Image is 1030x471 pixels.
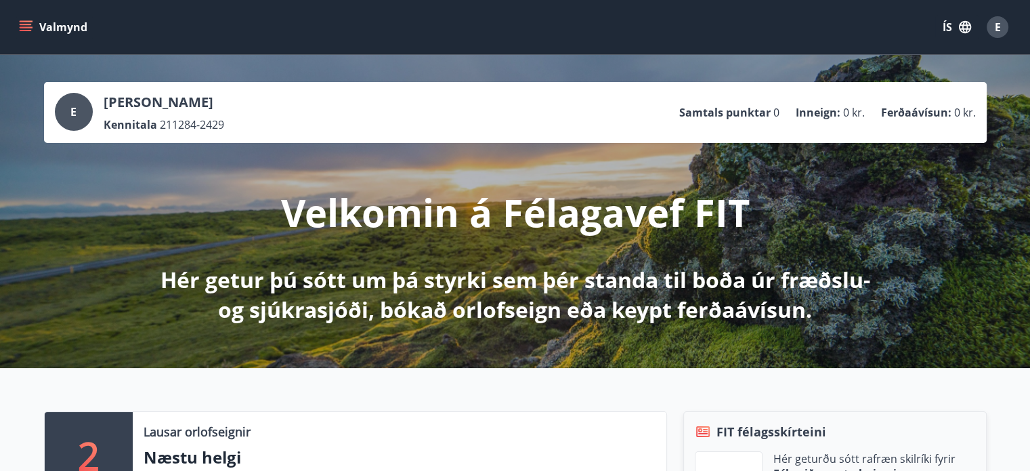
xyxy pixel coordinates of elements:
[160,117,224,132] span: 211284-2429
[679,105,771,120] p: Samtals punktar
[843,105,865,120] span: 0 kr.
[716,423,826,441] span: FIT félagsskírteini
[881,105,951,120] p: Ferðaávísun :
[954,105,976,120] span: 0 kr.
[144,423,251,441] p: Lausar orlofseignir
[16,15,93,39] button: menu
[158,265,873,325] p: Hér getur þú sótt um þá styrki sem þér standa til boða úr fræðslu- og sjúkrasjóði, bókað orlofsei...
[981,11,1014,43] button: E
[995,20,1001,35] span: E
[796,105,840,120] p: Inneign :
[281,186,750,238] p: Velkomin á Félagavef FIT
[70,104,77,119] span: E
[144,446,656,469] p: Næstu helgi
[773,105,779,120] span: 0
[773,451,956,466] p: Hér geturðu sótt rafræn skilríki fyrir
[104,117,157,132] p: Kennitala
[104,93,224,112] p: [PERSON_NAME]
[935,15,979,39] button: ÍS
